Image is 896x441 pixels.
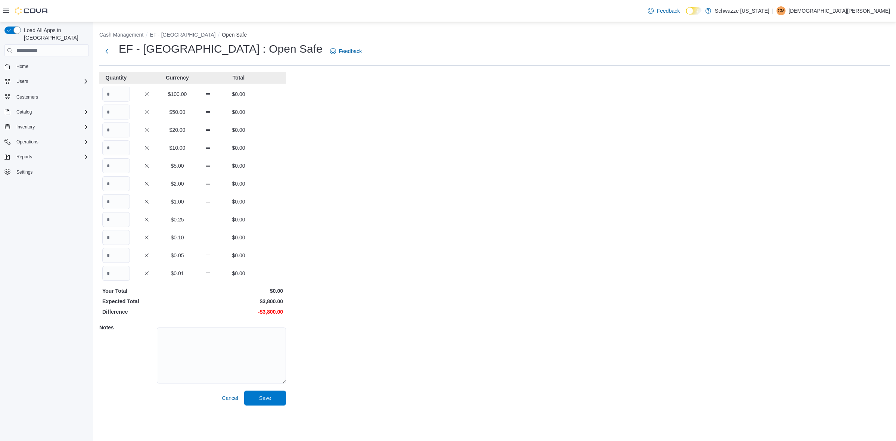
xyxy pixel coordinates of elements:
span: Customers [13,92,89,101]
p: $0.05 [164,252,191,259]
span: Feedback [657,7,679,15]
a: Settings [13,168,35,177]
button: Home [1,61,92,72]
span: Operations [13,137,89,146]
input: Quantity [102,266,130,281]
span: Catalog [16,109,32,115]
button: Cash Management [99,32,143,38]
p: $0.00 [225,234,252,241]
input: Quantity [102,87,130,102]
p: $5.00 [164,162,191,170]
input: Quantity [102,122,130,137]
p: $0.00 [225,162,252,170]
span: Settings [13,167,89,177]
p: $2.00 [164,180,191,187]
p: $1.00 [164,198,191,205]
button: Operations [1,137,92,147]
p: $3,800.00 [194,298,283,305]
p: $0.25 [164,216,191,223]
p: -$3,800.00 [194,308,283,316]
a: Feedback [327,44,365,59]
button: Next [99,44,114,59]
p: $0.00 [225,180,252,187]
input: Quantity [102,105,130,119]
span: CM [778,6,785,15]
a: Home [13,62,31,71]
input: Quantity [102,194,130,209]
span: Catalog [13,108,89,117]
p: $50.00 [164,108,191,116]
nav: An example of EuiBreadcrumbs [99,31,890,40]
img: Cova [15,7,49,15]
a: Feedback [645,3,682,18]
span: Inventory [13,122,89,131]
span: Save [259,394,271,402]
p: $10.00 [164,144,191,152]
button: Inventory [13,122,38,131]
p: Quantity [102,74,130,81]
span: Operations [16,139,38,145]
h1: EF - [GEOGRAPHIC_DATA] : Open Safe [119,41,323,56]
button: Users [13,77,31,86]
p: $0.00 [225,90,252,98]
span: Customers [16,94,38,100]
p: Expected Total [102,298,191,305]
p: $0.00 [225,216,252,223]
button: Settings [1,167,92,177]
span: Home [16,63,28,69]
p: Total [225,74,252,81]
p: Your Total [102,287,191,295]
p: $0.00 [194,287,283,295]
span: Cancel [222,394,238,402]
span: Inventory [16,124,35,130]
input: Quantity [102,230,130,245]
span: Users [13,77,89,86]
p: $0.00 [225,198,252,205]
p: $20.00 [164,126,191,134]
div: Christian Mueller [777,6,785,15]
button: Catalog [1,107,92,117]
p: $0.00 [225,126,252,134]
input: Quantity [102,158,130,173]
p: [DEMOGRAPHIC_DATA][PERSON_NAME] [788,6,890,15]
input: Quantity [102,212,130,227]
p: | [772,6,774,15]
input: Quantity [102,140,130,155]
p: Currency [164,74,191,81]
a: Customers [13,93,41,102]
p: $0.00 [225,252,252,259]
button: Reports [13,152,35,161]
p: Difference [102,308,191,316]
span: Home [13,62,89,71]
button: Cancel [219,391,241,406]
p: $0.01 [164,270,191,277]
button: Inventory [1,122,92,132]
input: Quantity [102,176,130,191]
span: Reports [16,154,32,160]
p: $0.10 [164,234,191,241]
button: Customers [1,91,92,102]
span: Feedback [339,47,362,55]
span: Users [16,78,28,84]
p: $0.00 [225,108,252,116]
input: Quantity [102,248,130,263]
button: Save [244,391,286,406]
p: $100.00 [164,90,191,98]
button: Catalog [13,108,35,117]
input: Dark Mode [686,7,701,15]
p: Schwazze [US_STATE] [715,6,769,15]
button: Operations [13,137,41,146]
nav: Complex example [4,58,89,197]
span: Reports [13,152,89,161]
span: Load All Apps in [GEOGRAPHIC_DATA] [21,27,89,41]
span: Settings [16,169,32,175]
button: Users [1,76,92,87]
button: Reports [1,152,92,162]
p: $0.00 [225,270,252,277]
p: $0.00 [225,144,252,152]
button: EF - [GEOGRAPHIC_DATA] [150,32,215,38]
h5: Notes [99,320,155,335]
button: Open Safe [222,32,247,38]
